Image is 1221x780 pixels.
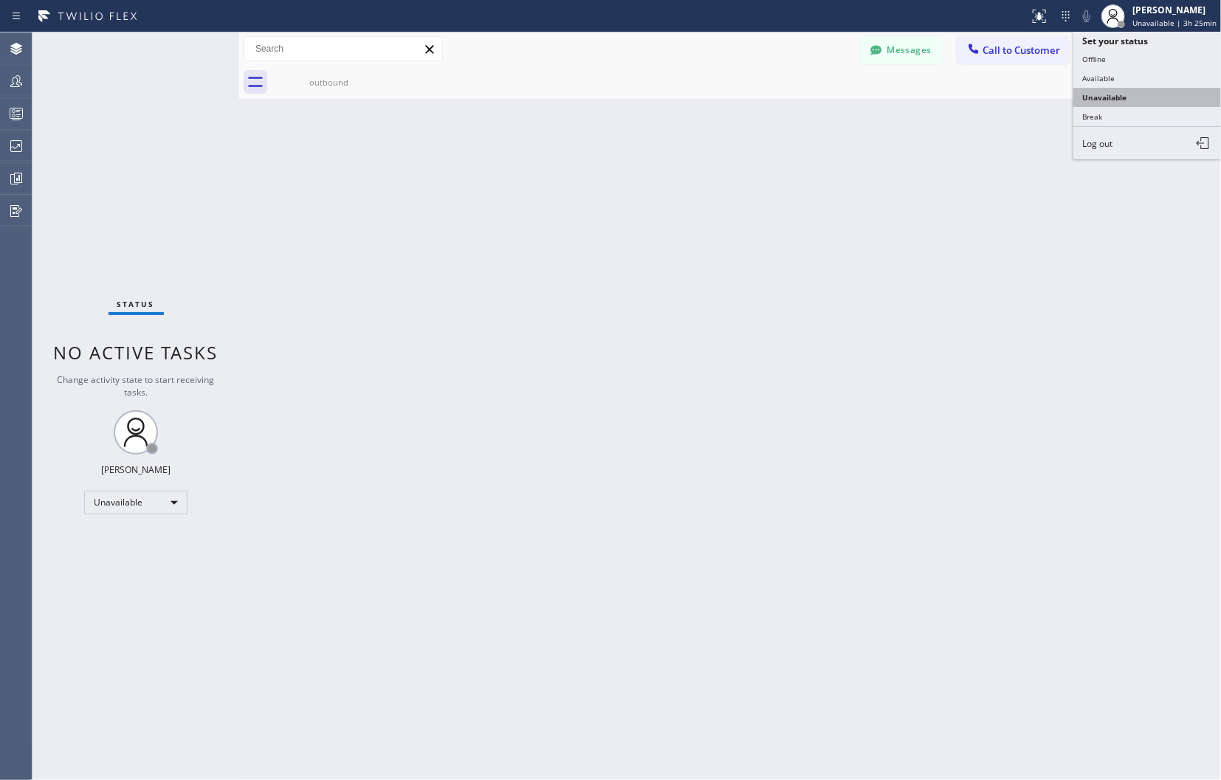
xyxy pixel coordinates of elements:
[58,373,215,398] span: Change activity state to start receiving tasks.
[983,44,1060,57] span: Call to Customer
[861,36,942,64] button: Messages
[1132,18,1217,28] span: Unavailable | 3h 25min
[244,37,442,61] input: Search
[117,299,155,309] span: Status
[101,463,171,476] div: [PERSON_NAME]
[54,340,219,365] span: No active tasks
[84,491,188,514] div: Unavailable
[273,77,385,88] div: outbound
[957,36,1070,64] button: Call to Customer
[1132,4,1217,16] div: [PERSON_NAME]
[1076,6,1097,27] button: Mute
